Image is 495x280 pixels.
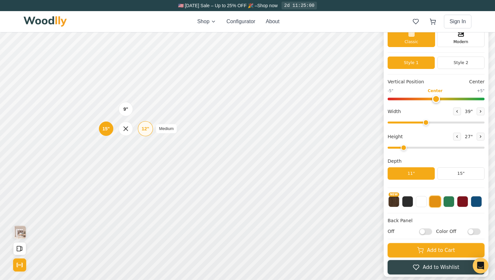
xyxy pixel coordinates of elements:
button: Open All Doors and Drawers [13,240,26,253]
button: Add to Cart [388,241,485,255]
a: Shop now [257,3,278,8]
span: Off [388,226,416,233]
h1: Click to rename [388,9,446,19]
h4: Back Panel [388,215,485,222]
img: Woodlly [24,16,67,27]
span: Color Off [436,226,464,233]
button: Add to Wishlist [388,258,485,272]
button: Style 1 [388,54,435,67]
span: 🇺🇸 [DATE] Sale – Up to 25% OFF 🎉 – [178,3,257,8]
button: Red [457,194,468,205]
button: 25% off [77,8,99,18]
button: About [266,18,280,25]
span: Center [428,86,442,91]
button: 15" [437,165,485,177]
div: Open Intercom Messenger [473,258,488,273]
button: Configurator [227,18,255,25]
button: NEW [388,194,399,205]
button: Green [443,194,454,205]
button: 11" [388,165,435,177]
button: White [416,194,427,205]
div: 9" [123,103,128,110]
span: +5" [477,86,485,91]
span: Modern [453,37,468,42]
span: Depth [388,156,402,162]
button: Show Dimensions [13,256,26,269]
input: Off [419,226,432,233]
button: Toggle price visibility [18,8,29,18]
input: Color Off [467,226,481,233]
span: Center [469,76,485,83]
span: 39 " [464,106,474,112]
span: Height [388,131,403,138]
img: Gallery [13,223,26,237]
button: Yellow [429,193,441,205]
span: Width [388,106,401,112]
div: 12" [141,123,149,130]
span: Vertical Position [388,76,424,83]
span: 27 " [464,131,474,138]
button: Blue [471,194,482,205]
div: 15" [102,123,110,130]
div: 2d 11:25:00 [282,2,317,9]
button: Black [402,194,413,205]
span: NEW [389,190,399,194]
button: Sign In [444,15,471,28]
span: Classic [405,37,418,42]
span: -5" [388,86,393,91]
button: Shop [197,18,216,25]
button: Style 2 [437,54,485,67]
button: View Gallery [13,223,26,237]
button: Pick Your Discount [101,10,140,16]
